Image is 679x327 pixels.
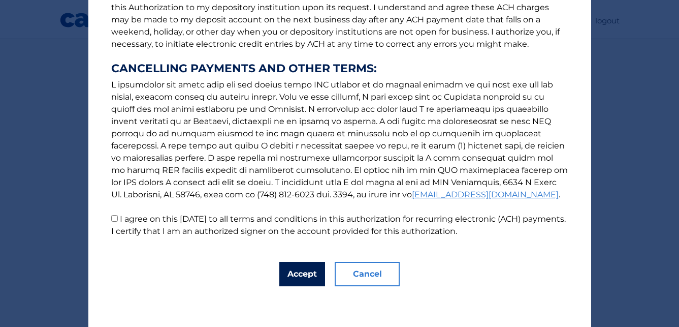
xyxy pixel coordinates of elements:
[335,262,400,286] button: Cancel
[412,190,559,199] a: [EMAIL_ADDRESS][DOMAIN_NAME]
[279,262,325,286] button: Accept
[111,63,568,75] strong: CANCELLING PAYMENTS AND OTHER TERMS:
[111,214,566,236] label: I agree on this [DATE] to all terms and conditions in this authorization for recurring electronic...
